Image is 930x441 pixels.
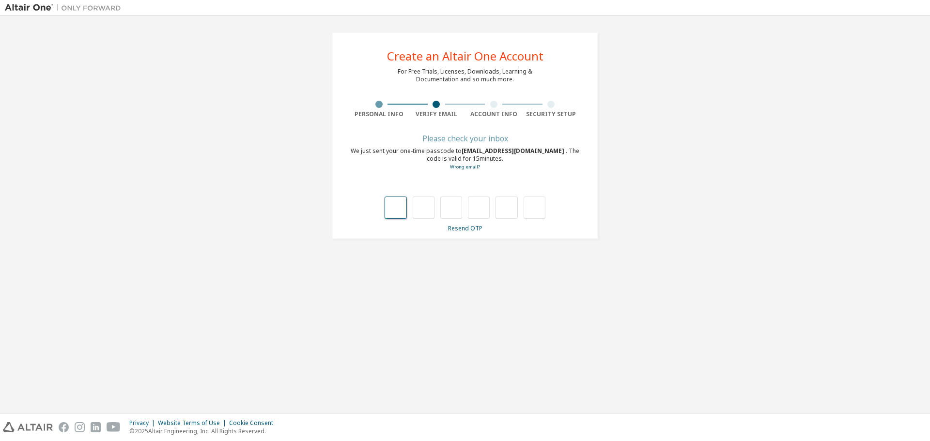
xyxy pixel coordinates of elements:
[350,110,408,118] div: Personal Info
[408,110,465,118] div: Verify Email
[3,422,53,432] img: altair_logo.svg
[129,419,158,427] div: Privacy
[91,422,101,432] img: linkedin.svg
[465,110,523,118] div: Account Info
[158,419,229,427] div: Website Terms of Use
[448,224,482,232] a: Resend OTP
[75,422,85,432] img: instagram.svg
[350,147,580,171] div: We just sent your one-time passcode to . The code is valid for 15 minutes.
[387,50,543,62] div: Create an Altair One Account
[129,427,279,435] p: © 2025 Altair Engineering, Inc. All Rights Reserved.
[450,164,480,170] a: Go back to the registration form
[462,147,566,155] span: [EMAIL_ADDRESS][DOMAIN_NAME]
[229,419,279,427] div: Cookie Consent
[59,422,69,432] img: facebook.svg
[107,422,121,432] img: youtube.svg
[398,68,532,83] div: For Free Trials, Licenses, Downloads, Learning & Documentation and so much more.
[350,136,580,141] div: Please check your inbox
[523,110,580,118] div: Security Setup
[5,3,126,13] img: Altair One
